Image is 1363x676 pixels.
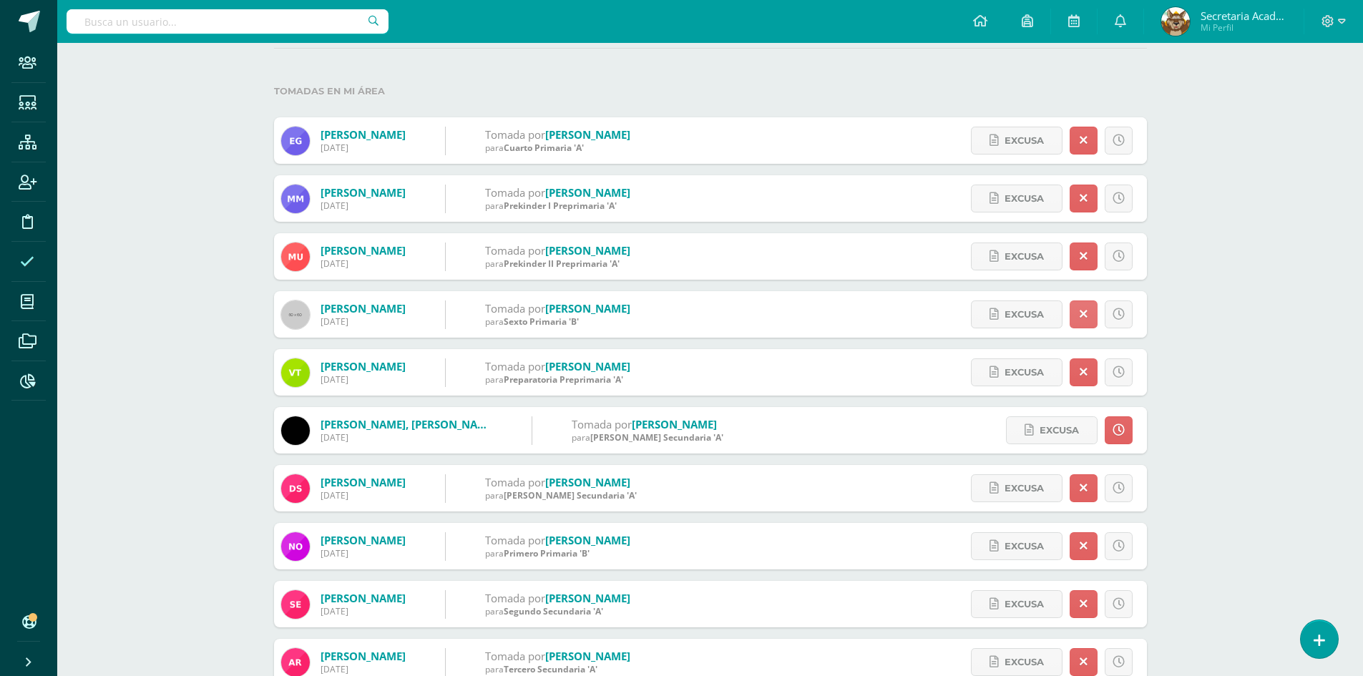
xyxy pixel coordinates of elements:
[321,301,406,315] a: [PERSON_NAME]
[321,243,406,258] a: [PERSON_NAME]
[485,533,545,547] span: Tomada por
[321,649,406,663] a: [PERSON_NAME]
[321,533,406,547] a: [PERSON_NAME]
[1161,7,1190,36] img: d6a28b792dbf0ce41b208e57d9de1635.png
[321,475,406,489] a: [PERSON_NAME]
[321,127,406,142] a: [PERSON_NAME]
[281,243,310,271] img: 2fcb7409756cfc504189192d53bb63df.png
[281,185,310,213] img: 406dac25ae243e70ccb261b8339ca8ba.png
[67,9,389,34] input: Busca un usuario...
[281,590,310,619] img: 73025676249820f0b32d04c1a0d1d9de.png
[971,185,1062,212] a: Excusa
[545,301,630,315] a: [PERSON_NAME]
[1005,649,1044,675] span: Excusa
[321,489,406,501] div: [DATE]
[971,532,1062,560] a: Excusa
[504,663,597,675] span: Tercero Secundaria 'A'
[590,431,723,444] span: [PERSON_NAME] Secundaria 'A'
[485,663,630,675] div: para
[1201,21,1286,34] span: Mi Perfil
[971,127,1062,155] a: Excusa
[545,185,630,200] a: [PERSON_NAME]
[485,605,630,617] div: para
[971,648,1062,676] a: Excusa
[321,142,406,154] div: [DATE]
[321,373,406,386] div: [DATE]
[971,590,1062,618] a: Excusa
[485,547,630,559] div: para
[281,300,310,329] img: 60x60
[1005,127,1044,154] span: Excusa
[485,127,545,142] span: Tomada por
[281,532,310,561] img: d189e4d9f2f4c3fc1c7c82c9028198d5.png
[485,475,545,489] span: Tomada por
[1005,243,1044,270] span: Excusa
[1005,475,1044,501] span: Excusa
[1201,9,1286,23] span: Secretaria Académica
[545,359,630,373] a: [PERSON_NAME]
[504,258,620,270] span: Prekinder II Preprimaria 'A'
[1005,301,1044,328] span: Excusa
[545,533,630,547] a: [PERSON_NAME]
[485,301,545,315] span: Tomada por
[485,200,630,212] div: para
[1040,417,1079,444] span: Excusa
[321,359,406,373] a: [PERSON_NAME]
[485,373,630,386] div: para
[1006,416,1098,444] a: Excusa
[274,77,1147,106] label: Tomadas en mi área
[321,605,406,617] div: [DATE]
[485,142,630,154] div: para
[504,315,579,328] span: Sexto Primaria 'B'
[485,489,637,501] div: para
[545,649,630,663] a: [PERSON_NAME]
[321,417,497,431] a: [PERSON_NAME], [PERSON_NAME]
[485,591,545,605] span: Tomada por
[321,200,406,212] div: [DATE]
[572,417,632,431] span: Tomada por
[1005,359,1044,386] span: Excusa
[545,591,630,605] a: [PERSON_NAME]
[572,431,723,444] div: para
[504,373,623,386] span: Preparatoria Preprimaria 'A'
[971,243,1062,270] a: Excusa
[504,142,584,154] span: Cuarto Primaria 'A'
[971,474,1062,502] a: Excusa
[1005,185,1044,212] span: Excusa
[321,258,406,270] div: [DATE]
[321,547,406,559] div: [DATE]
[321,185,406,200] a: [PERSON_NAME]
[971,358,1062,386] a: Excusa
[321,431,492,444] div: [DATE]
[545,127,630,142] a: [PERSON_NAME]
[321,663,406,675] div: [DATE]
[281,127,310,155] img: 040203c777f48d7b92dc197f9a831a15.png
[504,605,603,617] span: Segundo Secundaria 'A'
[485,243,545,258] span: Tomada por
[281,416,310,445] img: 38805bda6c1e406dedb1a2f0b308dea7.png
[485,185,545,200] span: Tomada por
[281,474,310,503] img: 52b8948527756db9d4bbc669f41e025b.png
[485,258,630,270] div: para
[281,358,310,387] img: 7b8f8ee7e6222734d96385b0fb669716.png
[485,315,630,328] div: para
[321,315,406,328] div: [DATE]
[485,359,545,373] span: Tomada por
[632,417,717,431] a: [PERSON_NAME]
[504,547,590,559] span: Primero Primaria 'B'
[545,475,630,489] a: [PERSON_NAME]
[971,300,1062,328] a: Excusa
[504,200,617,212] span: Prekinder I Preprimaria 'A'
[504,489,637,501] span: [PERSON_NAME] Secundaria 'A'
[1005,591,1044,617] span: Excusa
[321,591,406,605] a: [PERSON_NAME]
[545,243,630,258] a: [PERSON_NAME]
[1005,533,1044,559] span: Excusa
[485,649,545,663] span: Tomada por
